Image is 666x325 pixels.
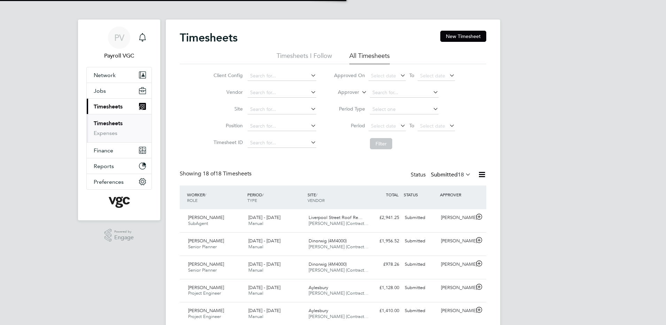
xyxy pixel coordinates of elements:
span: Select date [420,123,445,129]
span: Select date [420,73,445,79]
span: [PERSON_NAME] [188,214,224,220]
img: vgcgroup-logo-retina.png [109,197,130,208]
h2: Timesheets [180,31,238,45]
span: Finance [94,147,113,154]
span: 18 [458,171,464,178]
span: 18 of [203,170,215,177]
button: Filter [370,138,392,149]
input: Search for... [248,138,316,148]
span: Jobs [94,88,106,94]
span: [PERSON_NAME] (Contract… [309,220,369,226]
div: [PERSON_NAME] [438,212,474,224]
li: All Timesheets [349,52,390,64]
div: Submitted [402,212,438,224]
span: Select date [371,73,396,79]
span: Aylesbury [309,308,328,313]
span: Project Engineer [188,290,221,296]
label: Vendor [211,89,243,95]
input: Search for... [248,88,316,98]
span: Aylesbury [309,285,328,290]
span: Manual [248,313,263,319]
nav: Main navigation [78,20,160,220]
div: STATUS [402,188,438,201]
span: [PERSON_NAME] (Contract… [309,313,369,319]
div: £2,941.25 [366,212,402,224]
span: Select date [371,123,396,129]
span: Senior Planner [188,267,217,273]
span: Liverpool Street Roof Re… [309,214,363,220]
div: [PERSON_NAME] [438,259,474,270]
button: Network [87,67,152,83]
span: Project Engineer [188,313,221,319]
label: Approver [328,89,359,96]
span: [DATE] - [DATE] [248,238,280,244]
label: Site [211,106,243,112]
span: [PERSON_NAME] [188,261,224,267]
span: [DATE] - [DATE] [248,308,280,313]
div: APPROVER [438,188,474,201]
div: £1,128.00 [366,282,402,294]
span: / [316,192,317,197]
a: Powered byEngage [104,229,134,242]
div: Timesheets [87,114,152,142]
a: Timesheets [94,120,123,127]
button: New Timesheet [440,31,486,42]
div: PERIOD [246,188,306,206]
button: Jobs [87,83,152,98]
span: Preferences [94,179,124,185]
span: To [407,121,416,130]
label: Timesheet ID [211,139,243,145]
div: £1,410.00 [366,305,402,317]
label: Approved On [334,72,365,78]
span: [DATE] - [DATE] [248,214,280,220]
span: [PERSON_NAME] [188,238,224,244]
button: Reports [87,158,152,174]
input: Search for... [248,105,316,114]
div: £978.26 [366,259,402,270]
div: Showing [180,170,253,177]
input: Search for... [370,88,439,98]
input: Search for... [248,71,316,81]
div: Submitted [402,235,438,247]
input: Search for... [248,121,316,131]
span: ROLE [187,197,198,203]
button: Preferences [87,174,152,189]
div: Submitted [402,259,438,270]
span: VENDOR [308,197,325,203]
span: Timesheets [94,103,123,110]
a: Expenses [94,130,117,136]
span: 18 Timesheets [203,170,251,177]
span: Manual [248,220,263,226]
span: Senior Planner [188,244,217,250]
label: Period Type [334,106,365,112]
li: Timesheets I Follow [277,52,332,64]
span: Network [94,72,116,78]
span: Dinorwig (4M4000) [309,238,347,244]
span: [PERSON_NAME] [188,308,224,313]
div: £1,956.52 [366,235,402,247]
label: Period [334,122,365,129]
span: [PERSON_NAME] (Contract… [309,244,369,250]
span: [PERSON_NAME] (Contract… [309,290,369,296]
div: Submitted [402,282,438,294]
span: Manual [248,267,263,273]
span: Payroll VGC [86,52,152,60]
a: PVPayroll VGC [86,27,152,60]
div: [PERSON_NAME] [438,235,474,247]
span: / [205,192,206,197]
span: Manual [248,244,263,250]
div: WORKER [185,188,246,206]
span: TYPE [247,197,257,203]
span: TOTAL [386,192,398,197]
span: Powered by [114,229,134,235]
div: Status [411,170,472,180]
span: [DATE] - [DATE] [248,285,280,290]
span: Manual [248,290,263,296]
div: SITE [306,188,366,206]
div: Submitted [402,305,438,317]
span: Reports [94,163,114,169]
div: [PERSON_NAME] [438,282,474,294]
span: PV [114,33,124,42]
span: [PERSON_NAME] [188,285,224,290]
label: Client Config [211,72,243,78]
